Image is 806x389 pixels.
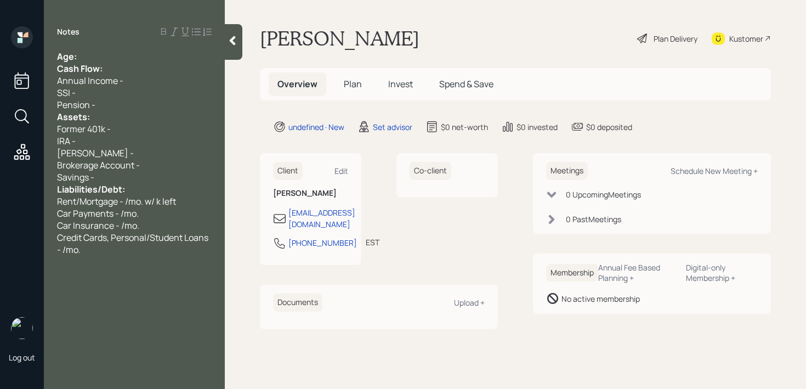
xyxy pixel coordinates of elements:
div: Plan Delivery [654,33,697,44]
h6: Meetings [546,162,588,180]
h6: Co-client [410,162,451,180]
span: Car Payments - /mo. [57,207,139,219]
div: [EMAIL_ADDRESS][DOMAIN_NAME] [288,207,355,230]
span: Cash Flow: [57,63,103,75]
h6: Client [273,162,303,180]
div: $0 invested [516,121,558,133]
div: Upload + [454,297,485,308]
h6: Documents [273,294,322,312]
span: Savings - [57,171,94,183]
span: Brokerage Account - [57,159,140,171]
img: retirable_logo.png [11,317,33,339]
span: Assets: [57,111,90,123]
div: 0 Past Meeting s [566,213,621,225]
span: Liabilities/Debt: [57,183,125,195]
span: Car Insurance - /mo. [57,219,139,232]
div: Annual Fee Based Planning + [598,262,677,283]
div: $0 net-worth [441,121,488,133]
span: SSI - [57,87,76,99]
div: Set advisor [373,121,412,133]
div: EST [366,236,379,248]
span: Pension - [57,99,95,111]
span: Invest [388,78,413,90]
div: 0 Upcoming Meeting s [566,189,641,200]
div: Log out [9,352,35,363]
span: Plan [344,78,362,90]
div: undefined · New [288,121,344,133]
div: Edit [334,166,348,176]
div: Kustomer [729,33,763,44]
div: [PHONE_NUMBER] [288,237,357,249]
label: Notes [57,26,80,37]
div: Digital-only Membership + [686,262,758,283]
span: Former 401k - [57,123,111,135]
h6: [PERSON_NAME] [273,189,348,198]
span: IRA - [57,135,76,147]
h1: [PERSON_NAME] [260,26,419,50]
span: Rent/Mortgage - /mo. w/ k left [57,195,176,207]
span: Spend & Save [439,78,493,90]
div: Schedule New Meeting + [671,166,758,176]
span: Credit Cards, Personal/Student Loans - /mo. [57,232,210,256]
span: Age: [57,50,77,63]
h6: Membership [546,264,598,282]
span: [PERSON_NAME] - [57,147,134,159]
span: Annual Income - [57,75,123,87]
div: $0 deposited [586,121,632,133]
span: Overview [277,78,317,90]
div: No active membership [561,293,640,305]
